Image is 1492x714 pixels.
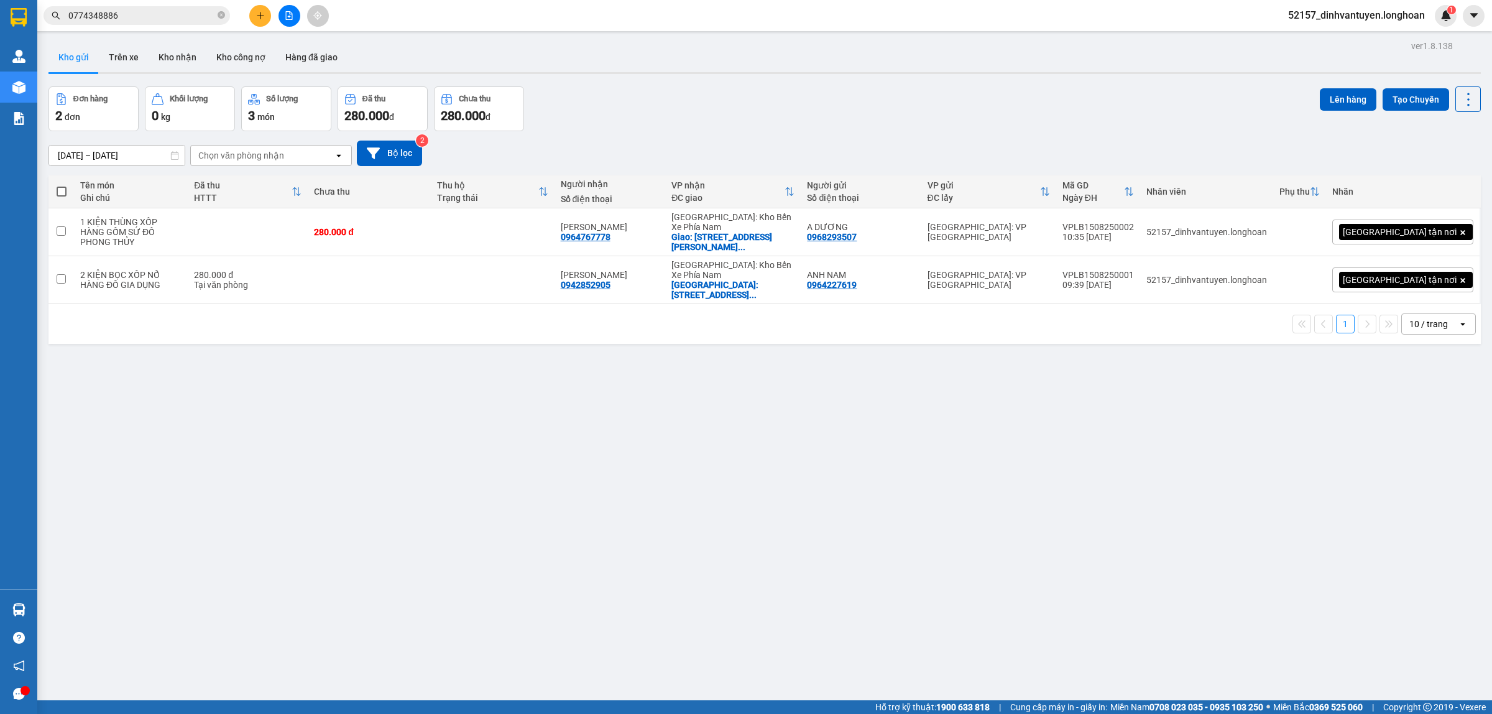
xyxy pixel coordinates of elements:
div: [GEOGRAPHIC_DATA]: VP [GEOGRAPHIC_DATA] [928,222,1050,242]
div: Đơn hàng [73,95,108,103]
div: VP gửi [928,180,1040,190]
div: Trạng thái [437,193,538,203]
div: [GEOGRAPHIC_DATA]: VP [GEOGRAPHIC_DATA] [928,270,1050,290]
span: Miền Bắc [1273,700,1363,714]
svg: open [1458,319,1468,329]
span: đ [486,112,490,122]
button: Tạo Chuyến [1383,88,1449,111]
strong: 0708 023 035 - 0935 103 250 [1149,702,1263,712]
img: logo-vxr [11,8,27,27]
div: 280.000 đ [194,270,302,280]
div: Tại văn phòng [194,280,302,290]
span: notification [13,660,25,672]
div: 1 KIỆN THÙNG XỐP HÀNG GỐM SỨ ĐỒ PHONG THỦY [80,217,182,247]
strong: 1900 633 818 [936,702,990,712]
button: Số lượng3món [241,86,331,131]
th: Toggle SortBy [921,175,1056,208]
div: Số điện thoại [807,193,914,203]
sup: 1 [1447,6,1456,14]
div: 10 / trang [1409,318,1448,330]
div: 0968293507 [807,232,857,242]
div: 0964767778 [561,232,610,242]
div: Giao: 12A ĐƯỜNG 1B KHU ĐÔ THỊ HÀ QUANG 2, PHƯỚC HẢI, NHA TRANG, KHÁNH HÒA [671,280,794,300]
button: Kho công nợ [206,42,275,72]
div: Chọn văn phòng nhận [198,149,284,162]
div: Khối lượng [170,95,208,103]
div: Phụ thu [1279,187,1310,197]
div: VPLB1508250002 [1062,222,1134,232]
div: 280.000 đ [314,227,425,237]
strong: 0369 525 060 [1309,702,1363,712]
div: Chưa thu [459,95,490,103]
button: Trên xe [99,42,149,72]
span: Hỗ trợ kỹ thuật: [875,700,990,714]
span: | [1372,700,1374,714]
span: aim [313,11,322,20]
span: 2 [55,108,62,123]
th: Toggle SortBy [431,175,554,208]
span: Cung cấp máy in - giấy in: [1010,700,1107,714]
img: warehouse-icon [12,50,25,63]
span: 1 [1449,6,1453,14]
div: Giao: 116 LÊ ĐẠI HÀNH, LIÊN NGHĨA, ĐỨC TRỌNG, LÂM ĐỒNG [671,232,794,252]
span: ⚪️ [1266,705,1270,710]
div: Đã thu [194,180,292,190]
button: Kho nhận [149,42,206,72]
span: search [52,11,60,20]
span: [GEOGRAPHIC_DATA] tận nơi [1343,226,1457,238]
button: Kho gửi [48,42,99,72]
span: ... [738,242,745,252]
span: kg [161,112,170,122]
div: ver 1.8.138 [1411,39,1453,53]
div: Số lượng [266,95,298,103]
div: Nhãn [1332,187,1473,197]
div: Ghi chú [80,193,182,203]
th: Toggle SortBy [1273,175,1326,208]
button: Hàng đã giao [275,42,348,72]
div: Tên món [80,180,182,190]
div: VP nhận [671,180,785,190]
img: warehouse-icon [12,81,25,94]
div: ANH NAM [807,270,914,280]
button: Lên hàng [1320,88,1376,111]
svg: open [334,151,344,160]
button: file-add [279,5,300,27]
button: aim [307,5,329,27]
span: 3 [248,108,255,123]
div: Nhân viên [1146,187,1267,197]
button: plus [249,5,271,27]
span: 280.000 [344,108,389,123]
span: close-circle [218,10,225,22]
span: Miền Nam [1110,700,1263,714]
input: Tìm tên, số ĐT hoặc mã đơn [68,9,215,22]
div: Mã GD [1062,180,1124,190]
div: 0942852905 [561,280,610,290]
div: Số điện thoại [561,194,660,204]
span: | [999,700,1001,714]
span: 52157_dinhvantuyen.longhoan [1278,7,1435,23]
span: message [13,688,25,700]
div: Ngày ĐH [1062,193,1124,203]
button: Đã thu280.000đ [338,86,428,131]
span: 0 [152,108,159,123]
span: copyright [1423,703,1432,712]
img: solution-icon [12,112,25,125]
sup: 2 [416,134,428,147]
div: HTTT [194,193,292,203]
div: 0964227619 [807,280,857,290]
span: đơn [65,112,80,122]
span: 280.000 [441,108,486,123]
span: close-circle [218,11,225,19]
img: warehouse-icon [12,603,25,616]
input: Select a date range. [49,146,185,165]
span: plus [256,11,265,20]
div: 2 KIỆN BỌC XỐP NỔ HÀNG ĐỒ GIA DỤNG [80,270,182,290]
div: VPLB1508250001 [1062,270,1134,280]
img: icon-new-feature [1440,10,1452,21]
div: Chưa thu [314,187,425,197]
th: Toggle SortBy [1056,175,1140,208]
div: Người nhận [561,179,660,189]
div: Đã thu [362,95,385,103]
span: caret-down [1468,10,1480,21]
div: 52157_dinhvantuyen.longhoan [1146,275,1267,285]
